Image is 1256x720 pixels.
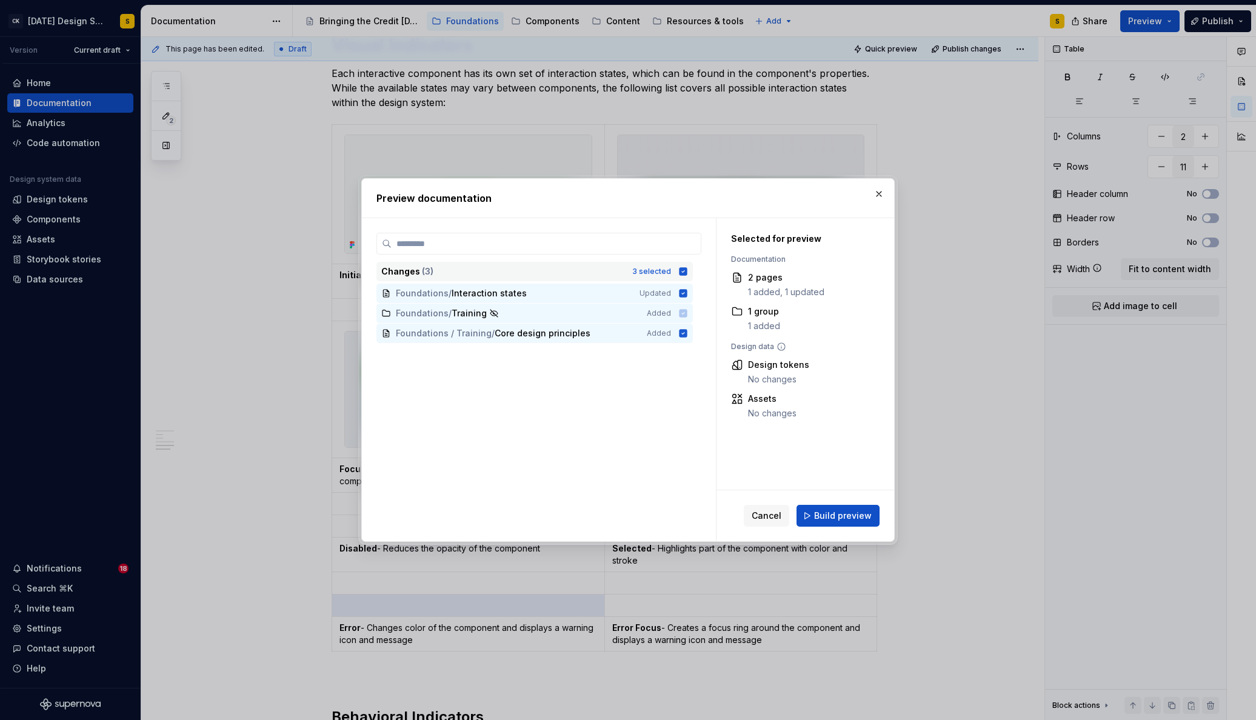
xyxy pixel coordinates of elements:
[748,359,809,371] div: Design tokens
[748,320,780,332] div: 1 added
[396,287,449,299] span: Foundations
[731,342,874,352] div: Design data
[748,373,809,385] div: No changes
[744,505,789,527] button: Cancel
[376,191,880,205] h2: Preview documentation
[731,233,874,245] div: Selected for preview
[748,286,824,298] div: 1 added, 1 updated
[422,266,433,276] span: ( 3 )
[632,267,671,276] div: 3 selected
[748,407,797,419] div: No changes
[748,272,824,284] div: 2 pages
[752,510,781,522] span: Cancel
[449,287,452,299] span: /
[748,393,797,405] div: Assets
[495,327,590,339] span: Core design principles
[797,505,880,527] button: Build preview
[492,327,495,339] span: /
[814,510,872,522] span: Build preview
[381,265,625,278] div: Changes
[647,328,671,338] span: Added
[640,288,671,298] span: Updated
[452,287,527,299] span: Interaction states
[396,327,492,339] span: Foundations / Training
[748,305,780,318] div: 1 group
[731,255,874,264] div: Documentation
